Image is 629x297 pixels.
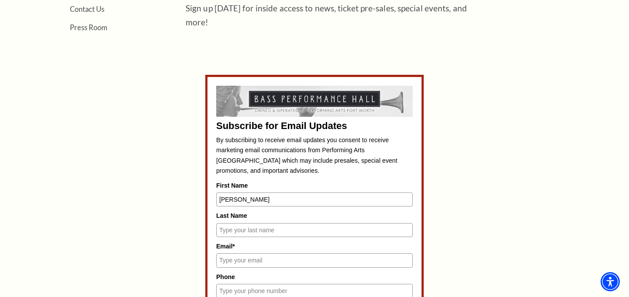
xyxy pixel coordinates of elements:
[216,253,413,267] input: Type your email
[216,223,413,237] input: Type your last name
[216,181,413,190] label: First Name
[601,272,620,291] div: Accessibility Menu
[216,192,413,206] input: Type your first name
[70,5,104,13] a: Contact Us
[216,211,413,220] label: Last Name
[186,1,470,29] p: Sign up [DATE] for inside access to news, ticket pre-sales, special events, and more!
[216,86,413,116] img: Subscribe for Email Updates
[216,135,413,176] p: By subscribing to receive email updates you consent to receive marketing email communications fro...
[216,241,413,251] label: Email*
[216,272,413,282] label: Phone
[70,23,107,31] a: Press Room
[216,121,413,131] div: Subscribe for Email Updates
